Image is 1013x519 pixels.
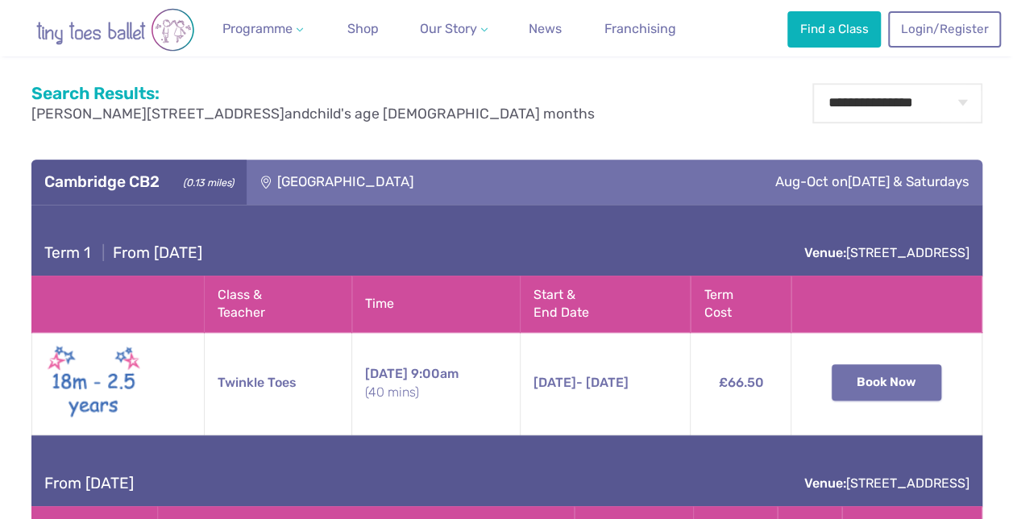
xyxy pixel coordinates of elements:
th: Time [352,276,521,332]
a: Venue:[STREET_ADDRESS] [804,475,969,491]
h4: From [DATE] [44,243,202,263]
a: Login/Register [888,11,1001,47]
th: Class & Teacher [204,276,351,332]
img: tiny toes ballet [19,8,212,52]
a: Our Story [413,13,494,45]
h4: From [DATE] [44,474,134,493]
a: Franchising [598,13,683,45]
th: Term Cost [691,276,791,332]
strong: Venue: [804,245,846,260]
span: Programme [222,21,293,36]
th: Start & End Date [520,276,690,332]
img: Twinkle toes New (May 2025) [45,343,142,425]
span: Term 1 [44,243,90,262]
span: Shop [347,21,379,36]
a: Find a Class [787,11,881,47]
span: - [DATE] [533,375,629,390]
small: (0.13 miles) [177,172,233,189]
a: Shop [341,13,385,45]
p: and [31,104,595,124]
span: Franchising [604,21,676,36]
span: [DATE] & Saturdays [848,173,969,189]
td: Twinkle Toes [204,332,351,434]
h2: Search Results: [31,83,595,104]
span: [PERSON_NAME][STREET_ADDRESS] [31,106,284,122]
a: Programme [216,13,309,45]
strong: Venue: [804,475,846,491]
span: | [94,243,113,262]
div: [GEOGRAPHIC_DATA] [247,160,578,205]
h3: Cambridge CB2 [44,172,234,192]
td: £66.50 [691,332,791,434]
span: News [529,21,562,36]
span: Our Story [420,21,477,36]
small: (40 mins) [365,384,507,401]
div: Aug-Oct on [578,160,982,205]
td: 9:00am [352,332,521,434]
a: News [522,13,568,45]
button: Book Now [832,364,941,400]
span: [DATE] [533,375,576,390]
a: Venue:[STREET_ADDRESS] [804,245,969,260]
span: [DATE] [365,366,408,381]
span: child's age [DEMOGRAPHIC_DATA] months [309,106,595,122]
